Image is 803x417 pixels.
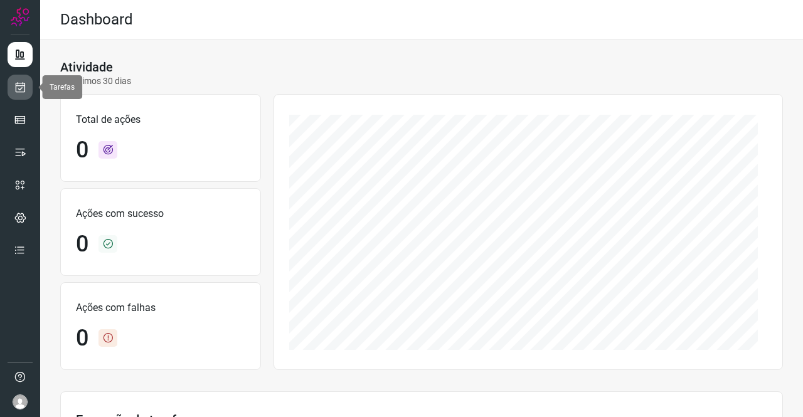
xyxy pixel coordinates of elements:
[76,112,245,127] p: Total de ações
[76,206,245,221] p: Ações com sucesso
[76,137,88,164] h1: 0
[60,75,131,88] p: Últimos 30 dias
[60,11,133,29] h2: Dashboard
[60,60,113,75] h3: Atividade
[76,325,88,352] h1: 0
[11,8,29,26] img: Logo
[13,394,28,409] img: avatar-user-boy.jpg
[76,231,88,258] h1: 0
[50,83,75,92] span: Tarefas
[76,300,245,315] p: Ações com falhas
